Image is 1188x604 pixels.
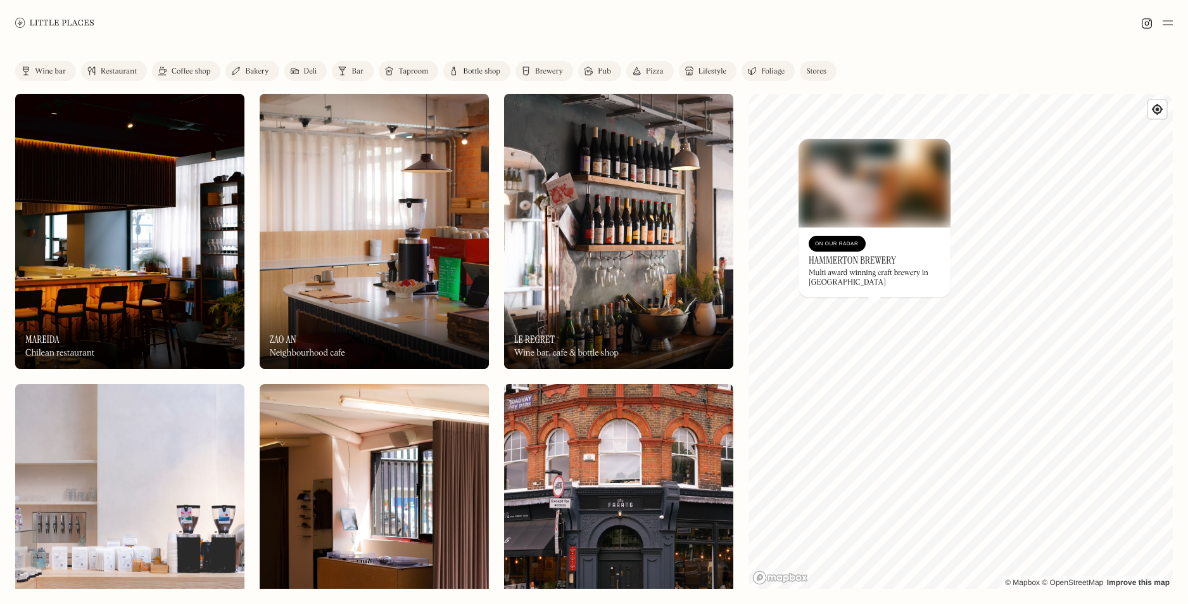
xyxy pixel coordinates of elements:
[1005,578,1040,587] a: Mapbox
[1042,578,1103,587] a: OpenStreetMap
[101,68,137,75] div: Restaurant
[799,139,951,297] a: Hammerton BreweryHammerton BreweryOn Our RadarHammerton BreweryMulti award winning craft brewery ...
[332,61,374,81] a: Bar
[260,94,489,369] img: Zao An
[679,61,736,81] a: Lifestyle
[578,61,621,81] a: Pub
[270,333,296,345] h3: Zao An
[806,68,826,75] div: Stores
[443,61,510,81] a: Bottle shop
[25,348,94,359] div: Chilean restaurant
[15,94,244,369] a: MareidaMareidaMareidaChilean restaurant
[398,68,428,75] div: Taproom
[1107,578,1170,587] a: Improve this map
[515,61,573,81] a: Brewery
[598,68,611,75] div: Pub
[172,68,210,75] div: Coffee shop
[270,348,345,359] div: Neighbourhood cafe
[152,61,220,81] a: Coffee shop
[646,68,664,75] div: Pizza
[698,68,726,75] div: Lifestyle
[809,254,896,266] h3: Hammerton Brewery
[379,61,438,81] a: Taproom
[626,61,674,81] a: Pizza
[504,94,733,369] a: Le RegretLe RegretLe RegretWine bar, cafe & bottle shop
[504,94,733,369] img: Le Regret
[225,61,279,81] a: Bakery
[800,61,837,81] a: Stores
[761,68,785,75] div: Foliage
[535,68,563,75] div: Brewery
[749,94,1173,589] canvas: Map
[815,238,859,250] div: On Our Radar
[25,333,60,345] h3: Mareida
[35,68,66,75] div: Wine bar
[260,94,489,369] a: Zao AnZao AnZao AnNeighbourhood cafe
[245,68,269,75] div: Bakery
[15,94,244,369] img: Mareida
[463,68,500,75] div: Bottle shop
[351,68,363,75] div: Bar
[799,139,951,228] img: Hammerton Brewery
[752,570,808,585] a: Mapbox homepage
[1148,100,1166,119] button: Find my location
[15,61,76,81] a: Wine bar
[809,269,940,287] div: Multi award winning craft brewery in [GEOGRAPHIC_DATA]
[81,61,147,81] a: Restaurant
[284,61,327,81] a: Deli
[304,68,317,75] div: Deli
[514,348,619,359] div: Wine bar, cafe & bottle shop
[742,61,795,81] a: Foliage
[514,333,555,345] h3: Le Regret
